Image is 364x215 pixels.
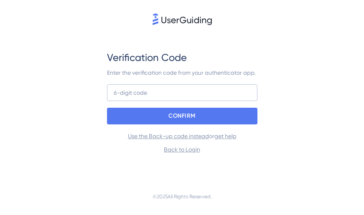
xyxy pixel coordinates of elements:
[107,69,255,76] span: Enter the verification code from your authenticator app.
[107,84,257,101] input: 6-digit code
[168,109,196,123] p: CONFIRM
[107,51,187,64] span: Verification Code
[128,133,209,139] a: Use the Back-up code instead
[214,133,237,139] a: get help
[153,13,212,25] img: 8faab4ba6bc7696a72372aa768b0286c.svg
[153,192,212,202] span: © 2025 All Rights Reserved.
[164,146,200,153] a: Back to Login
[128,131,237,141] span: or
